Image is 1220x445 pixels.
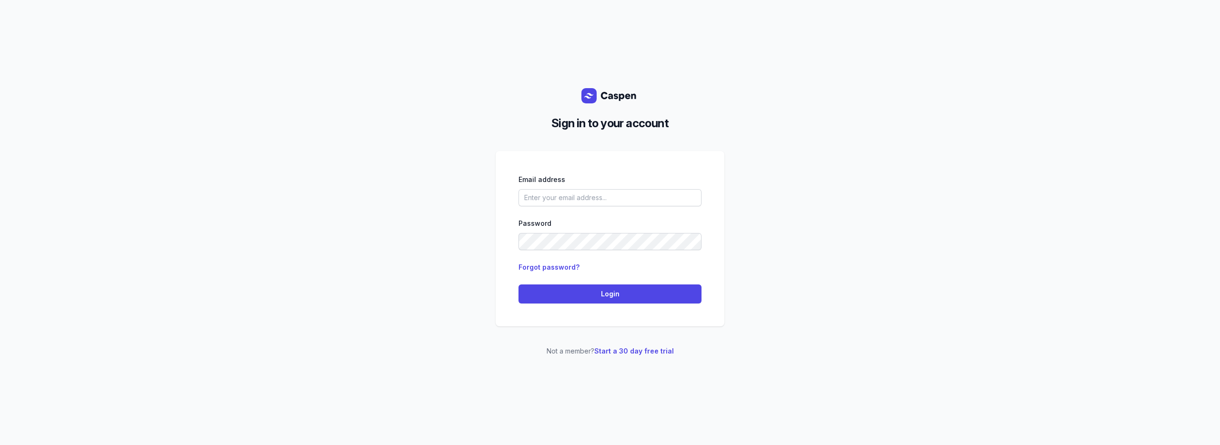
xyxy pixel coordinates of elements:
[518,218,701,229] div: Password
[496,345,724,357] p: Not a member?
[518,189,701,206] input: Enter your email address...
[524,288,696,300] span: Login
[518,284,701,303] button: Login
[518,263,579,271] a: Forgot password?
[518,174,701,185] div: Email address
[503,115,717,132] h2: Sign in to your account
[594,347,674,355] a: Start a 30 day free trial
